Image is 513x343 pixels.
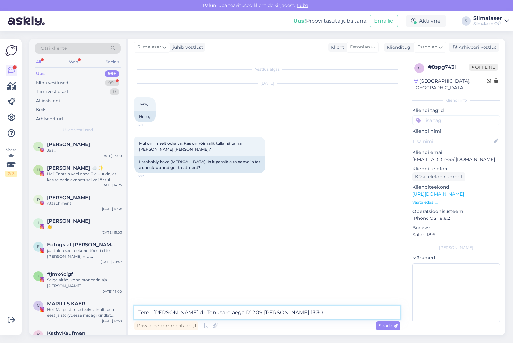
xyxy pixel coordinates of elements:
[105,70,119,77] div: 99+
[412,215,500,222] p: iPhone OS 18.6.2
[412,224,500,231] p: Brauser
[139,102,148,106] span: Tere,
[5,171,17,177] div: 2 / 3
[37,167,40,172] span: h
[449,43,499,52] div: Arhiveeri vestlus
[68,58,79,66] div: Web
[47,330,85,336] span: KathyKaufman
[47,165,104,171] span: helen ☁️✨
[139,141,243,152] span: Mul on ilmselt odraiva. Kas on võimalik tulla näitama [PERSON_NAME] [PERSON_NAME]?
[462,16,471,26] div: S
[417,44,437,51] span: Estonian
[412,172,465,181] div: Küsi telefoninumbrit
[170,44,203,51] div: juhib vestlust
[47,200,122,206] div: Attachment
[102,318,122,323] div: [DATE] 13:59
[294,17,367,25] div: Proovi tasuta juba täna:
[134,80,400,86] div: [DATE]
[63,127,93,133] span: Uued vestlused
[47,147,122,153] div: Jaa!!
[412,149,500,156] p: Kliendi email
[47,271,73,277] span: #jmx4oigf
[412,156,500,163] p: [EMAIL_ADDRESS][DOMAIN_NAME]
[295,2,310,8] span: Luba
[37,197,40,202] span: p
[412,208,500,215] p: Operatsioonisüsteem
[102,183,122,188] div: [DATE] 14:25
[412,200,500,205] p: Vaata edasi ...
[47,224,122,230] div: 👏
[105,80,119,86] div: 99+
[47,218,90,224] span: Inger V
[414,78,487,91] div: [GEOGRAPHIC_DATA], [GEOGRAPHIC_DATA]
[384,44,412,51] div: Klienditugi
[47,171,122,183] div: Hei! Tahtsin veel enne üle uurida, et kas te nädalavahetusel või õhtul [PERSON_NAME] 18 ka töötat...
[36,98,60,104] div: AI Assistent
[379,323,398,329] span: Saada
[36,116,63,122] div: Arhiveeritud
[412,245,500,251] div: [PERSON_NAME]
[36,106,46,113] div: Kõik
[412,165,500,172] p: Kliendi telefon
[412,107,500,114] p: Kliendi tag'id
[102,230,122,235] div: [DATE] 15:03
[35,58,42,66] div: All
[136,174,161,179] span: 16:22
[5,44,18,57] img: Askly Logo
[37,144,40,149] span: L
[47,301,85,307] span: MARILIIS KAER
[136,123,161,127] span: 16:21
[102,206,122,211] div: [DATE] 18:38
[406,15,446,27] div: Aktiivne
[101,153,122,158] div: [DATE] 13:00
[350,44,370,51] span: Estonian
[473,21,502,26] div: Silmalaser OÜ
[412,128,500,135] p: Kliendi nimi
[134,321,198,330] div: Privaatne kommentaar
[412,115,500,125] input: Lisa tag
[47,142,90,147] span: Lisabet Loigu
[134,67,400,72] div: Vestlus algas
[137,44,161,51] span: Silmalaser
[5,147,17,177] div: Vaata siia
[104,58,121,66] div: Socials
[412,191,464,197] a: [URL][DOMAIN_NAME]
[36,88,68,95] div: Tiimi vestlused
[36,70,45,77] div: Uus
[134,156,265,173] div: I probably have [MEDICAL_DATA]. Is it possible to come in for a check-up and get treatment?
[37,244,40,249] span: F
[41,45,67,52] span: Otsi kliente
[47,242,115,248] span: Fotograaf Maigi
[47,307,122,318] div: Hei! Ma postituse teeks ainult tasu eest ja storydesse midagi kindlat lubada ei saa. [PERSON_NAME...
[294,18,306,24] b: Uus!
[328,44,344,51] div: Klient
[47,277,122,289] div: Selge aitäh, kohe broneerin aja [PERSON_NAME] broneerimissüsteemis. Ja näeme varsti teie kliiniku...
[370,15,398,27] button: Emailid
[37,274,39,278] span: j
[412,184,500,191] p: Klienditeekond
[418,66,421,70] span: 8
[134,111,156,122] div: Hello,
[412,255,500,261] p: Märkmed
[47,195,90,200] span: pauline lotta
[37,333,40,337] span: K
[428,63,469,71] div: # 8spg743i
[412,231,500,238] p: Safari 18.6
[473,16,509,26] a: SilmalaserSilmalaser OÜ
[134,306,400,319] textarea: Tere! [PERSON_NAME] dr Tenusare aega R12.09 [PERSON_NAME] 13:30
[469,64,498,71] span: Offline
[101,259,122,264] div: [DATE] 20:47
[37,303,40,308] span: M
[38,220,39,225] span: I
[473,16,502,21] div: Silmalaser
[413,138,492,145] input: Lisa nimi
[101,289,122,294] div: [DATE] 15:00
[47,248,122,259] div: jaa tuleb see teekond tõesti ette [PERSON_NAME] mul [PERSON_NAME] -1 noh viimati pigem aga nii mõ...
[110,88,119,95] div: 0
[36,80,68,86] div: Minu vestlused
[412,97,500,103] div: Kliendi info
